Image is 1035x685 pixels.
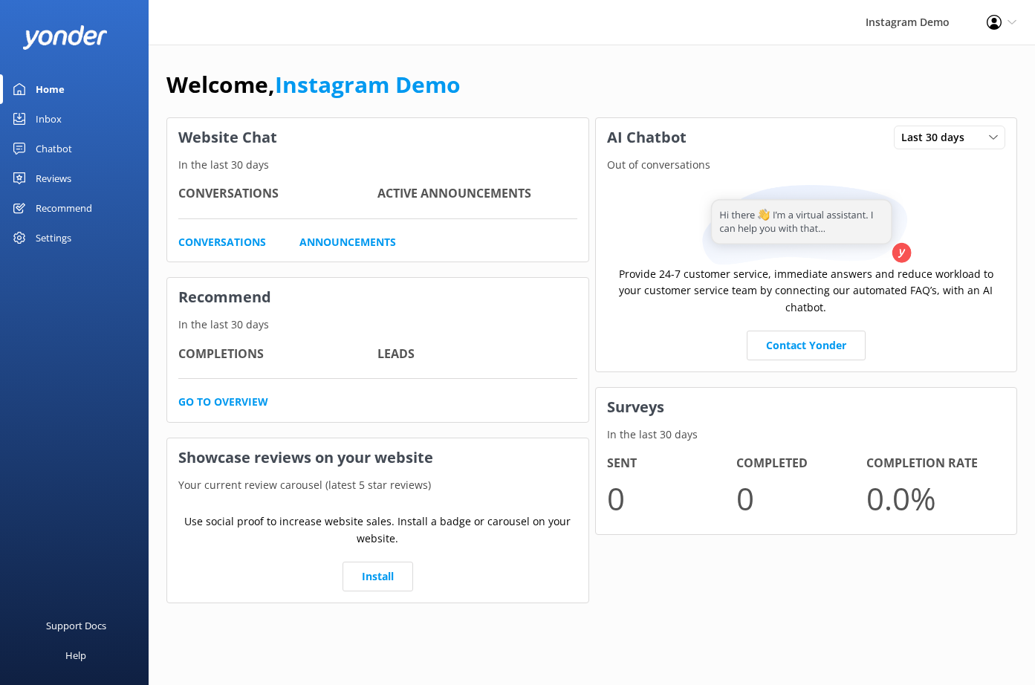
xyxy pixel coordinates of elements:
[607,454,737,473] h4: Sent
[596,118,698,157] h3: AI Chatbot
[343,562,413,591] a: Install
[607,473,737,523] p: 0
[22,25,108,50] img: yonder-white-logo.png
[607,266,1006,316] p: Provide 24-7 customer service, immediate answers and reduce workload to your customer service tea...
[736,473,866,523] p: 0
[167,118,588,157] h3: Website Chat
[166,67,461,103] h1: Welcome,
[36,163,71,193] div: Reviews
[698,185,914,266] img: assistant...
[178,345,377,364] h4: Completions
[36,134,72,163] div: Chatbot
[747,331,866,360] a: Contact Yonder
[36,104,62,134] div: Inbox
[901,129,973,146] span: Last 30 days
[167,278,588,316] h3: Recommend
[596,426,1017,443] p: In the last 30 days
[736,454,866,473] h4: Completed
[377,345,577,364] h4: Leads
[299,234,396,250] a: Announcements
[167,157,588,173] p: In the last 30 days
[866,473,996,523] p: 0.0 %
[178,234,266,250] a: Conversations
[178,394,268,410] a: Go to overview
[275,69,461,100] a: Instagram Demo
[65,640,86,670] div: Help
[866,454,996,473] h4: Completion Rate
[36,193,92,223] div: Recommend
[167,477,588,493] p: Your current review carousel (latest 5 star reviews)
[178,513,577,547] p: Use social proof to increase website sales. Install a badge or carousel on your website.
[377,184,577,204] h4: Active Announcements
[36,223,71,253] div: Settings
[596,388,1017,426] h3: Surveys
[167,316,588,333] p: In the last 30 days
[36,74,65,104] div: Home
[46,611,106,640] div: Support Docs
[596,157,1017,173] p: Out of conversations
[178,184,377,204] h4: Conversations
[167,438,588,477] h3: Showcase reviews on your website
